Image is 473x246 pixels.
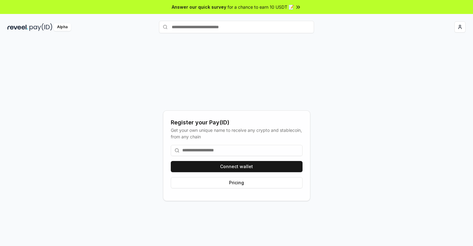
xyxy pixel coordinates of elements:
div: Register your Pay(ID) [171,118,303,127]
span: Answer our quick survey [172,4,226,10]
div: Get your own unique name to receive any crypto and stablecoin, from any chain [171,127,303,140]
span: for a chance to earn 10 USDT 📝 [228,4,294,10]
button: Pricing [171,177,303,188]
img: pay_id [29,23,52,31]
img: reveel_dark [7,23,28,31]
div: Alpha [54,23,71,31]
button: Connect wallet [171,161,303,172]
